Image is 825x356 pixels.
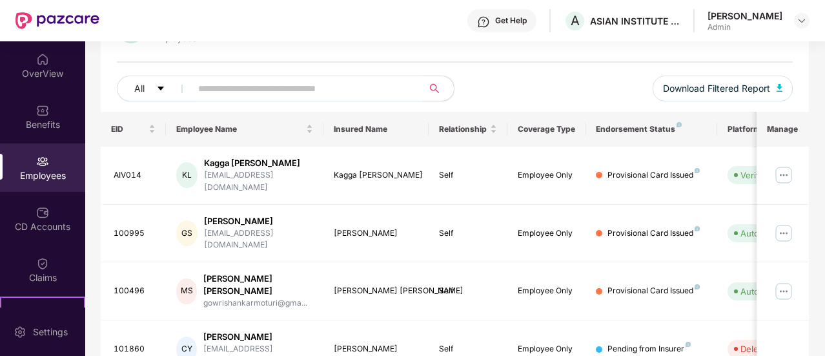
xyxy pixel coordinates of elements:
div: gowrishankarmoturi@gma... [203,297,313,309]
img: svg+xml;base64,PHN2ZyB4bWxucz0iaHR0cDovL3d3dy53My5vcmcvMjAwMC9zdmciIHdpZHRoPSI4IiBoZWlnaHQ9IjgiIH... [695,284,700,289]
div: Kagga [PERSON_NAME] [334,169,418,182]
img: New Pazcare Logo [15,12,99,29]
div: [PERSON_NAME] [708,10,782,22]
img: svg+xml;base64,PHN2ZyB4bWxucz0iaHR0cDovL3d3dy53My5vcmcvMjAwMC9zdmciIHdpZHRoPSI4IiBoZWlnaHQ9IjgiIH... [695,168,700,173]
div: Auto Verified [740,227,792,240]
img: svg+xml;base64,PHN2ZyB4bWxucz0iaHR0cDovL3d3dy53My5vcmcvMjAwMC9zdmciIHdpZHRoPSI4IiBoZWlnaHQ9IjgiIH... [677,122,682,127]
th: Manage [757,112,809,147]
button: Download Filtered Report [653,76,793,101]
img: svg+xml;base64,PHN2ZyBpZD0iQ2xhaW0iIHhtbG5zPSJodHRwOi8vd3d3LnczLm9yZy8yMDAwL3N2ZyIgd2lkdGg9IjIwIi... [36,257,49,270]
span: caret-down [156,84,165,94]
div: Employee Only [518,169,576,182]
img: manageButton [773,223,794,244]
div: Settings [29,326,72,339]
img: svg+xml;base64,PHN2ZyBpZD0iSG9tZSIgeG1sbnM9Imh0dHA6Ly93d3cudzMub3JnLzIwMDAvc3ZnIiB3aWR0aD0iMjAiIG... [36,53,49,66]
button: search [422,76,454,101]
div: AIV014 [114,169,156,182]
div: [PERSON_NAME] [204,215,313,227]
img: svg+xml;base64,PHN2ZyB4bWxucz0iaHR0cDovL3d3dy53My5vcmcvMjAwMC9zdmciIHhtbG5zOnhsaW5rPSJodHRwOi8vd3... [777,84,783,92]
div: Employee Only [518,343,576,355]
div: ASIAN INSTITUTE OF NEPHROLOGY AND UROLOGY (VIZAG) PRIVATE [590,15,680,27]
div: [EMAIL_ADDRESS][DOMAIN_NAME] [204,169,313,194]
span: Download Filtered Report [663,81,770,96]
img: manageButton [773,281,794,302]
div: 100995 [114,227,156,240]
img: svg+xml;base64,PHN2ZyBpZD0iQmVuZWZpdHMiIHhtbG5zPSJodHRwOi8vd3d3LnczLm9yZy8yMDAwL3N2ZyIgd2lkdGg9Ij... [36,104,49,117]
div: [PERSON_NAME] [PERSON_NAME] [203,273,313,297]
img: svg+xml;base64,PHN2ZyBpZD0iRHJvcGRvd24tMzJ4MzIiIHhtbG5zPSJodHRwOi8vd3d3LnczLm9yZy8yMDAwL3N2ZyIgd2... [797,16,807,26]
div: 101860 [114,343,156,355]
div: [PERSON_NAME] [334,343,418,355]
div: Get Help [495,16,527,26]
div: [EMAIL_ADDRESS][DOMAIN_NAME] [204,227,313,252]
div: [PERSON_NAME] [PERSON_NAME] [334,285,418,297]
div: [PERSON_NAME] [334,227,418,240]
span: All [134,81,145,96]
span: search [422,83,447,94]
th: Insured Name [323,112,429,147]
img: svg+xml;base64,PHN2ZyBpZD0iU2V0dGluZy0yMHgyMCIgeG1sbnM9Imh0dHA6Ly93d3cudzMub3JnLzIwMDAvc3ZnIiB3aW... [14,326,26,339]
div: Employee Only [518,285,576,297]
div: Endorsement Status [596,124,706,134]
div: Verified [740,169,771,182]
div: Admin [708,22,782,32]
img: svg+xml;base64,PHN2ZyB4bWxucz0iaHR0cDovL3d3dy53My5vcmcvMjAwMC9zdmciIHdpZHRoPSI4IiBoZWlnaHQ9IjgiIH... [695,226,700,231]
th: Coverage Type [507,112,586,147]
div: Self [439,227,497,240]
div: Deleted [740,342,771,355]
img: manageButton [773,165,794,185]
img: svg+xml;base64,PHN2ZyBpZD0iQ0RfQWNjb3VudHMiIGRhdGEtbmFtZT0iQ0QgQWNjb3VudHMiIHhtbG5zPSJodHRwOi8vd3... [36,206,49,219]
img: svg+xml;base64,PHN2ZyBpZD0iRW1wbG95ZWVzIiB4bWxucz0iaHR0cDovL3d3dy53My5vcmcvMjAwMC9zdmciIHdpZHRoPS... [36,155,49,168]
div: MS [176,278,196,304]
div: Auto Verified [740,285,792,298]
th: Employee Name [166,112,323,147]
div: Kagga [PERSON_NAME] [204,157,313,169]
div: GS [176,220,198,246]
span: A [571,13,580,28]
th: Relationship [429,112,507,147]
div: [PERSON_NAME] [203,331,313,343]
span: Employee Name [176,124,303,134]
div: Employee Only [518,227,576,240]
div: Self [439,285,497,297]
span: Relationship [439,124,487,134]
button: Allcaret-down [117,76,196,101]
div: Self [439,343,497,355]
span: EID [111,124,147,134]
div: Self [439,169,497,182]
div: KL [176,162,198,188]
div: Provisional Card Issued [607,227,700,240]
div: 100496 [114,285,156,297]
th: EID [101,112,167,147]
img: svg+xml;base64,PHN2ZyB4bWxucz0iaHR0cDovL3d3dy53My5vcmcvMjAwMC9zdmciIHdpZHRoPSI4IiBoZWlnaHQ9IjgiIH... [686,342,691,347]
img: svg+xml;base64,PHN2ZyBpZD0iSGVscC0zMngzMiIgeG1sbnM9Imh0dHA6Ly93d3cudzMub3JnLzIwMDAvc3ZnIiB3aWR0aD... [477,16,490,28]
div: Provisional Card Issued [607,169,700,182]
div: Platform Status [728,124,799,134]
div: Pending from Insurer [607,343,691,355]
div: Provisional Card Issued [607,285,700,297]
